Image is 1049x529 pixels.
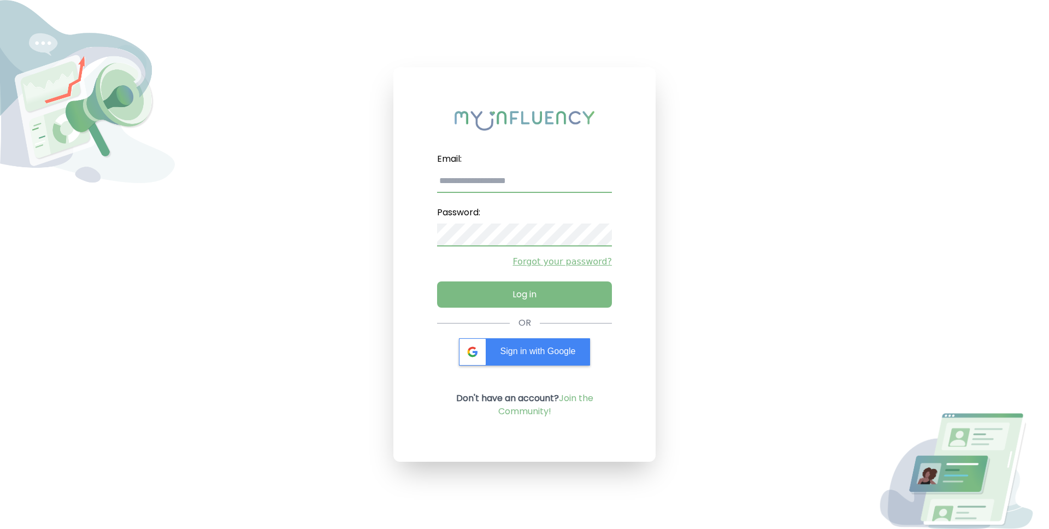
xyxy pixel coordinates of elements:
[437,255,612,268] a: Forgot your password?
[437,281,612,308] button: Log in
[874,413,1049,529] img: Login Image2
[518,316,531,330] div: OR
[459,338,590,366] div: Sign in with Google
[498,392,593,418] a: Join the Community!
[437,392,612,418] p: Don't have an account?
[455,111,594,131] img: My Influency
[437,202,612,224] label: Password:
[500,346,576,356] span: Sign in with Google
[437,148,612,170] label: Email:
